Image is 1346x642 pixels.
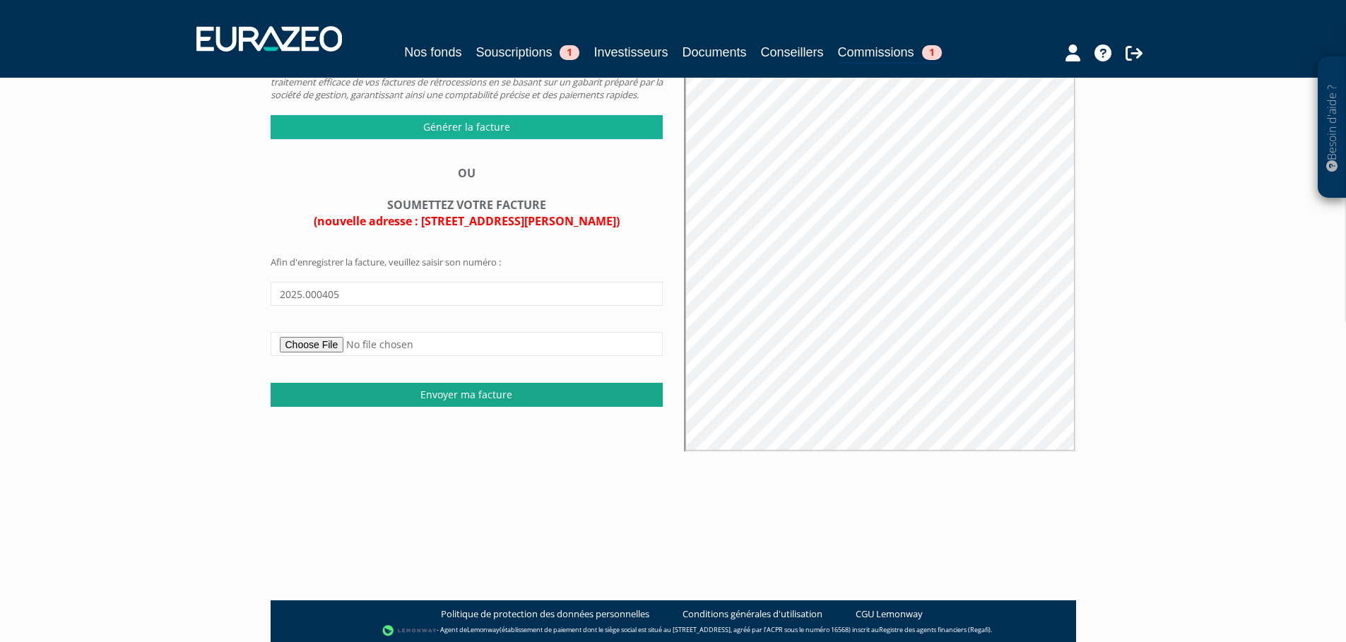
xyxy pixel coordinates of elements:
[271,115,663,139] input: Générer la facture
[879,625,991,634] a: Registre des agents financiers (Regafi)
[382,624,437,638] img: logo-lemonway.png
[922,45,942,60] span: 1
[594,42,668,62] a: Investisseurs
[271,282,663,306] input: Numéro de facture
[1324,64,1340,191] p: Besoin d'aide ?
[271,165,663,230] div: OU SOUMETTEZ VOTRE FACTURE
[404,42,461,62] a: Nos fonds
[467,625,500,634] a: Lemonway
[196,26,342,52] img: 1732889491-logotype_eurazeo_blanc_rvb.png
[683,42,747,62] a: Documents
[271,383,663,407] input: Envoyer ma facture
[314,213,620,229] span: (nouvelle adresse : [STREET_ADDRESS][PERSON_NAME])
[285,624,1062,638] div: - Agent de (établissement de paiement dont le siège social est situé au [STREET_ADDRESS], agréé p...
[683,607,822,621] a: Conditions générales d'utilisation
[271,256,663,406] form: Afin d'enregistrer la facture, veuillez saisir son numéro :
[476,42,579,62] a: Souscriptions1
[441,607,649,621] a: Politique de protection des données personnelles
[560,45,579,60] span: 1
[761,42,824,62] a: Conseillers
[838,42,942,64] a: Commissions1
[856,607,923,621] a: CGU Lemonway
